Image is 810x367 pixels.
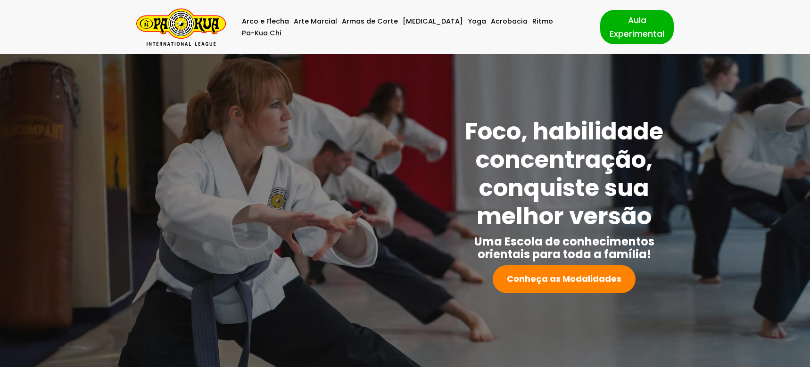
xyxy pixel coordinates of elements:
[242,27,281,39] a: Pa-Kua Chi
[136,8,226,46] a: Pa-Kua Brasil Uma Escola de conhecimentos orientais para toda a família. Foco, habilidade concent...
[240,16,586,39] div: Menu primário
[242,16,289,27] a: Arco e Flecha
[532,16,553,27] a: Ritmo
[507,273,621,285] strong: Conheça as Modalidades
[474,234,654,262] strong: Uma Escola de conhecimentos orientais para toda a família!
[403,16,463,27] a: [MEDICAL_DATA]
[468,16,486,27] a: Yoga
[493,265,636,293] a: Conheça as Modalidades
[465,114,663,233] strong: Foco, habilidade concentração, conquiste sua melhor versão
[491,16,528,27] a: Acrobacia
[600,10,674,44] a: Aula Experimental
[294,16,337,27] a: Arte Marcial
[342,16,398,27] a: Armas de Corte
